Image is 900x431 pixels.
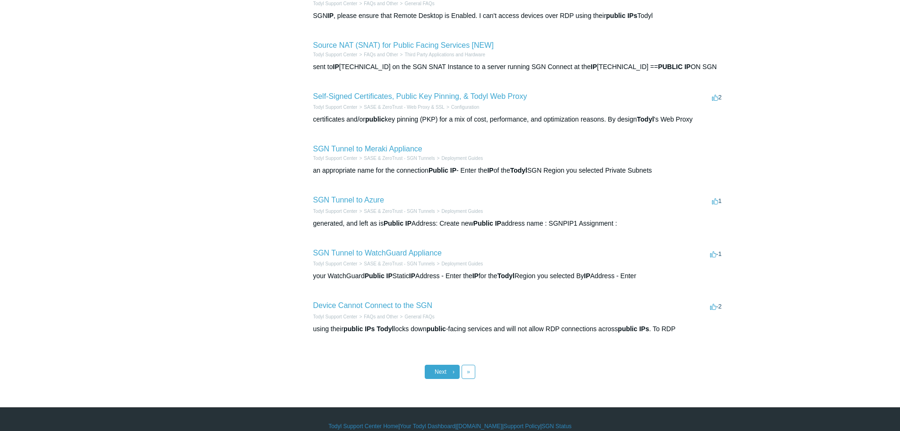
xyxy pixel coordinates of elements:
[357,313,398,320] li: FAQs and Other
[497,272,514,280] em: Todyl
[313,324,724,334] div: using their locks down -facing services and will not allow RDP connections across . To RDP
[451,105,479,110] a: Configuration
[313,52,358,57] a: Todyl Support Center
[313,314,358,319] a: Todyl Support Center
[364,52,398,57] a: FAQs and Other
[364,314,398,319] a: FAQs and Other
[313,145,422,153] a: SGN Tunnel to Meraki Appliance
[472,272,479,280] em: IP
[435,208,483,215] li: Deployment Guides
[313,51,358,58] li: Todyl Support Center
[386,272,393,280] em: IP
[364,105,445,110] a: SASE & ZeroTrust - Web Proxy & SSL
[606,12,626,19] em: public
[313,105,358,110] a: Todyl Support Center
[712,94,721,101] span: 2
[357,51,398,58] li: FAQs and Other
[591,63,597,70] em: IP
[685,63,691,70] em: IP
[409,272,415,280] em: IP
[441,261,483,266] a: Deployment Guides
[328,422,398,431] a: Todyl Support Center Home
[504,422,540,431] a: Support Policy
[357,104,444,111] li: SASE & ZeroTrust - Web Proxy & SSL
[712,197,721,204] span: 1
[176,422,724,431] div: | | | |
[487,167,493,174] em: IP
[425,365,460,379] a: Next
[313,219,724,229] div: generated, and left as is Address: Create new address name : SGNPIP1 Assignment :
[313,260,358,267] li: Todyl Support Center
[495,220,501,227] em: IP
[404,314,434,319] a: General FAQs
[467,369,470,375] span: »
[404,1,434,6] a: General FAQs
[364,209,435,214] a: SASE & ZeroTrust - SGN Tunnels
[313,208,358,215] li: Todyl Support Center
[357,208,435,215] li: SASE & ZeroTrust - SGN Tunnels
[398,313,435,320] li: General FAQs
[710,250,722,257] span: -1
[313,166,724,176] div: an appropriate name for the connection - Enter the of the SGN Region you selected Private Subnets
[313,62,724,72] div: sent to [TECHNICAL_ID] on the SGN SNAT Instance to a server running SGN Connect at the [TECHNICAL...
[384,220,403,227] em: Public
[637,115,654,123] em: Todyl
[453,369,454,375] span: ›
[343,325,363,333] em: public
[584,272,590,280] em: IP
[357,260,435,267] li: SASE & ZeroTrust - SGN Tunnels
[510,167,527,174] em: Todyl
[313,249,442,257] a: SGN Tunnel to WatchGuard Appliance
[313,1,358,6] a: Todyl Support Center
[441,209,483,214] a: Deployment Guides
[658,63,683,70] em: PUBLIC
[327,12,334,19] em: IP
[364,261,435,266] a: SASE & ZeroTrust - SGN Tunnels
[313,313,358,320] li: Todyl Support Center
[435,369,446,375] span: Next
[313,114,724,124] div: certificates and/or key pinning (PKP) for a mix of cost, performance, and optimization reasons. B...
[313,11,724,21] div: SGN , please ensure that Remote Desktop is Enabled. I can't access devices over RDP using their T...
[313,156,358,161] a: Todyl Support Center
[429,167,448,174] em: Public
[365,325,375,333] em: IPs
[365,272,385,280] em: Public
[313,104,358,111] li: Todyl Support Center
[313,271,724,281] div: your WatchGuard Static Address - Enter the for the Region you selected By Address - Enter
[400,422,455,431] a: Your Todyl Dashboard
[405,220,411,227] em: IP
[445,104,479,111] li: Configuration
[441,156,483,161] a: Deployment Guides
[313,196,384,204] a: SGN Tunnel to Azure
[542,422,572,431] a: SGN Status
[364,156,435,161] a: SASE & ZeroTrust - SGN Tunnels
[435,260,483,267] li: Deployment Guides
[365,115,385,123] em: public
[450,167,456,174] em: IP
[427,325,446,333] em: public
[710,303,722,310] span: -2
[333,63,339,70] em: IP
[313,301,433,309] a: Device Cannot Connect to the SGN
[639,325,649,333] em: IPs
[313,209,358,214] a: Todyl Support Center
[398,51,485,58] li: Third Party Applications and Hardware
[313,92,527,100] a: Self-Signed Certificates, Public Key Pinning, & Todyl Web Proxy
[364,1,398,6] a: FAQs and Other
[313,155,358,162] li: Todyl Support Center
[435,155,483,162] li: Deployment Guides
[404,52,485,57] a: Third Party Applications and Hardware
[357,155,435,162] li: SASE & ZeroTrust - SGN Tunnels
[618,325,637,333] em: public
[313,41,494,49] a: Source NAT (SNAT) for Public Facing Services [NEW]
[473,220,493,227] em: Public
[377,325,394,333] em: Todyl
[313,261,358,266] a: Todyl Support Center
[627,12,637,19] em: IPs
[457,422,502,431] a: [DOMAIN_NAME]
